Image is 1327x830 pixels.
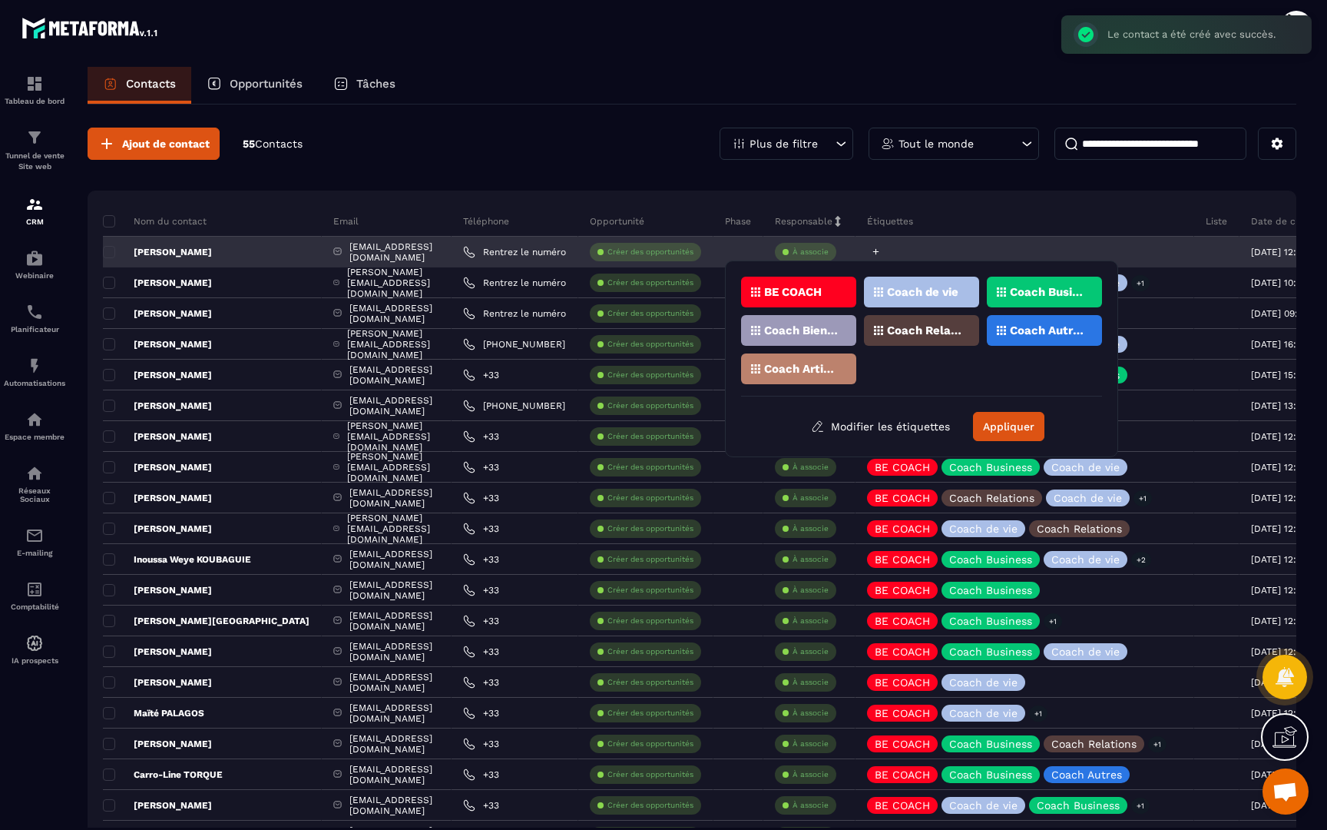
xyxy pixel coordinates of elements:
[126,77,176,91] p: Contacts
[25,526,44,545] img: email
[949,800,1018,811] p: Coach de vie
[103,492,212,504] p: [PERSON_NAME]
[463,769,499,781] a: +33
[875,677,930,688] p: BE COACH
[25,410,44,429] img: automations
[1010,287,1084,297] p: Coach Business
[793,800,829,811] p: À associe
[949,616,1032,626] p: Coach Business
[607,462,693,473] p: Créer des opportunités
[1251,462,1321,473] p: [DATE] 12:57:00
[103,430,212,443] p: [PERSON_NAME]
[949,523,1018,534] p: Coach de vie
[25,634,44,652] img: automations
[1044,613,1062,629] p: +1
[875,739,930,749] p: BE COACH
[4,603,65,611] p: Comptabilité
[318,67,411,104] a: Tâches
[22,14,160,41] img: logo
[25,357,44,375] img: automations
[4,569,65,622] a: accountantaccountantComptabilité
[949,677,1018,688] p: Coach de vie
[607,247,693,257] p: Créer des opportunités
[25,464,44,483] img: social-network
[875,554,930,565] p: BE COACH
[463,615,499,627] a: +33
[88,67,191,104] a: Contacts
[1251,769,1321,780] p: [DATE] 12:57:00
[1251,308,1322,319] p: [DATE] 09:44:00
[793,493,829,503] p: À associe
[103,246,212,258] p: [PERSON_NAME]
[793,677,829,688] p: À associe
[463,646,499,658] a: +33
[1251,739,1321,749] p: [DATE] 12:57:00
[88,128,220,160] button: Ajout de contact
[255,138,303,150] span: Contacts
[463,738,499,750] a: +33
[463,707,499,719] a: +33
[103,676,212,689] p: [PERSON_NAME]
[4,345,65,399] a: automationsautomationsAutomatisations
[1251,277,1321,288] p: [DATE] 10:03:00
[103,369,212,381] p: [PERSON_NAME]
[463,553,499,566] a: +33
[793,554,829,565] p: À associe
[1131,798,1150,814] p: +1
[607,616,693,626] p: Créer des opportunités
[25,128,44,147] img: formation
[4,117,65,184] a: formationformationTunnel de vente Site web
[4,63,65,117] a: formationformationTableau de bord
[607,800,693,811] p: Créer des opportunités
[103,584,212,596] p: [PERSON_NAME]
[103,461,212,473] p: [PERSON_NAME]
[463,215,509,227] p: Téléphone
[1251,400,1321,411] p: [DATE] 13:30:00
[1251,431,1321,442] p: [DATE] 12:57:00
[1206,215,1227,227] p: Liste
[764,325,839,336] p: Coach Bien-être / Santé
[1133,490,1152,506] p: +1
[1051,554,1120,565] p: Coach de vie
[1051,462,1120,473] p: Coach de vie
[191,67,318,104] a: Opportunités
[103,400,212,412] p: [PERSON_NAME]
[1251,215,1327,227] p: Date de création
[1251,646,1321,657] p: [DATE] 12:57:00
[4,97,65,105] p: Tableau de bord
[103,307,212,320] p: [PERSON_NAME]
[875,769,930,780] p: BE COACH
[1037,800,1120,811] p: Coach Business
[949,646,1032,657] p: Coach Business
[4,217,65,226] p: CRM
[607,400,693,411] p: Créer des opportunités
[949,554,1032,565] p: Coach Business
[875,585,930,596] p: BE COACH
[1251,339,1321,350] p: [DATE] 16:07:00
[875,462,930,473] p: BE COACH
[25,75,44,93] img: formation
[875,523,930,534] p: BE COACH
[4,549,65,557] p: E-mailing
[725,215,751,227] p: Phase
[875,493,930,503] p: BE COACH
[949,493,1034,503] p: Coach Relations
[1251,493,1321,503] p: [DATE] 12:57:00
[103,553,251,566] p: Inoussa Weye KOUBAGUIE
[103,277,212,289] p: [PERSON_NAME]
[463,492,499,504] a: +33
[607,339,693,350] p: Créer des opportunités
[793,247,829,257] p: À associe
[1262,769,1309,815] div: Ouvrir le chat
[949,708,1018,719] p: Coach de vie
[103,738,212,750] p: [PERSON_NAME]
[793,708,829,719] p: À associe
[4,151,65,172] p: Tunnel de vente Site web
[887,287,958,297] p: Coach de vie
[875,616,930,626] p: BE COACH
[1029,705,1047,722] p: +1
[607,739,693,749] p: Créer des opportunités
[607,554,693,565] p: Créer des opportunités
[867,215,913,227] p: Étiquettes
[1251,800,1321,811] p: [DATE] 12:57:00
